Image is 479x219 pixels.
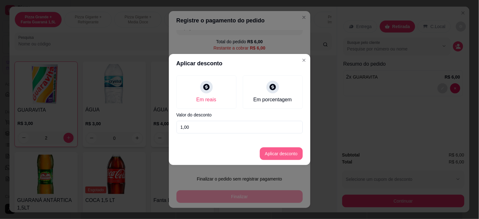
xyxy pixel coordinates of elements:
div: Em porcentagem [254,96,292,104]
input: Valor do desconto [177,121,303,133]
button: Aplicar desconto [260,147,303,160]
header: Aplicar desconto [169,54,310,73]
button: Close [299,55,309,65]
label: Valor do desconto [177,113,303,117]
div: Em reais [196,96,216,104]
